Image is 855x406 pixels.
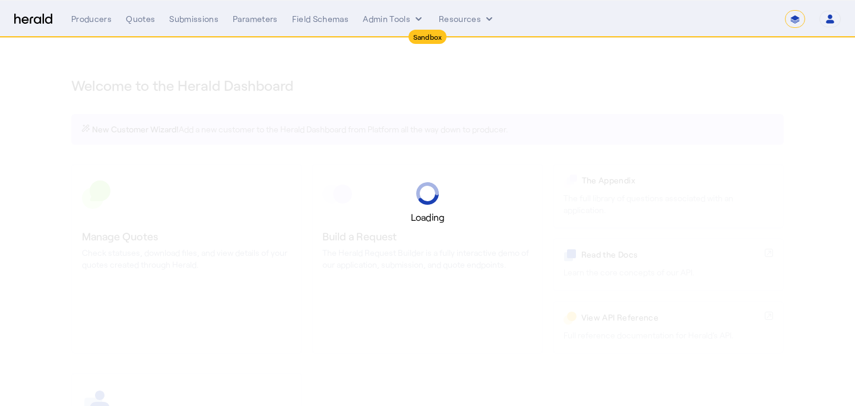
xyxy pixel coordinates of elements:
button: Resources dropdown menu [439,13,495,25]
div: Field Schemas [292,13,349,25]
div: Submissions [169,13,218,25]
div: Producers [71,13,112,25]
div: Parameters [233,13,278,25]
img: Herald Logo [14,14,52,25]
div: Quotes [126,13,155,25]
button: internal dropdown menu [363,13,425,25]
div: Sandbox [408,30,447,44]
